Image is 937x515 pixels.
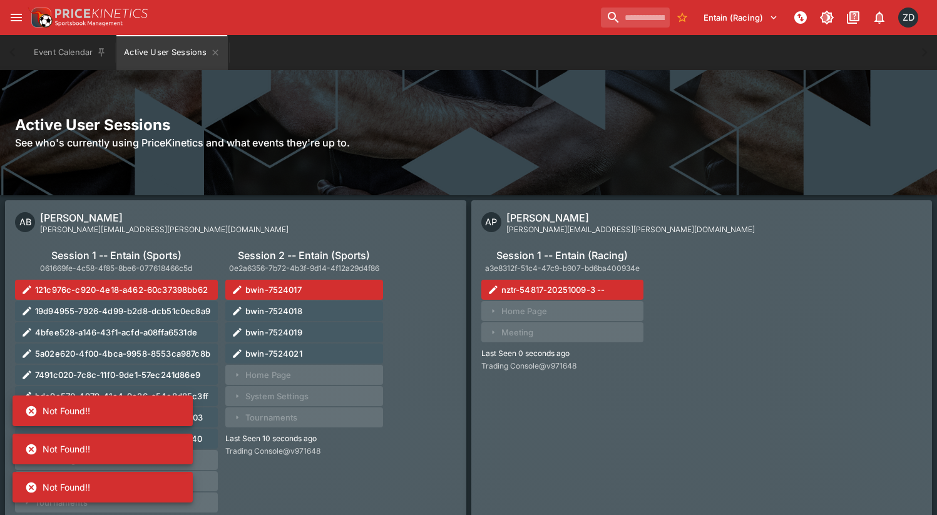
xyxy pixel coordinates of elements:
button: bwin-7524021 [225,344,383,364]
div: Zarne Dravitzki [898,8,918,28]
button: Zarne Dravitzki [894,4,922,31]
button: 7491c020-7c8c-11f0-9de1-57ec241d86e9 [15,365,218,385]
span: 061669fe-4c58-4f85-8be6-077618466c5d [19,262,214,275]
button: 4bfee528-a146-43f1-acfd-a08ffa6531de [15,322,218,342]
button: 121c976c-c920-4e18-a462-60c37398bb62 [15,280,218,300]
h6: See who's currently using PriceKinetics and what events they're up to. [15,135,922,150]
p: 7491c020-7c8c-11f0-9de1-57ec241d86e9 [35,369,200,381]
button: bwin-7524018 [225,301,383,321]
h6: Session 1 -- Entain (Sports) [19,249,214,262]
button: NOT Connected to PK [789,6,812,29]
div: Allan Pollitt [481,212,501,232]
button: Documentation [842,6,864,29]
button: open drawer [5,6,28,29]
span: [PERSON_NAME][EMAIL_ADDRESS][PERSON_NAME][DOMAIN_NAME] [40,225,289,234]
p: bwin-7524018 [245,305,302,317]
span: Not Found!! [43,482,90,492]
button: Toggle light/dark mode [816,6,838,29]
img: PriceKinetics Logo [28,5,53,30]
button: Notifications [868,6,891,29]
button: 19d94955-7926-4d99-b2d8-dcb51c0ec8a9 [15,301,218,321]
button: No Bookmarks [672,8,692,28]
p: nztr-54817-20251009-3 -- [501,283,605,296]
button: bwin-7524017 [225,280,383,300]
span: 0e2a6356-7b72-4b3f-9d14-4f12a29d4f86 [229,262,379,275]
span: Not Found!! [43,444,90,454]
span: Trading Console @v971648 [481,360,643,372]
img: Sportsbook Management [55,21,123,26]
h6: [PERSON_NAME] [506,210,755,225]
div: Alex Bothe [15,212,35,232]
button: bwin-7524019 [225,322,383,342]
span: Last Seen 10 seconds ago [225,432,383,445]
span: Last Seen 0 seconds ago [481,347,643,360]
span: [PERSON_NAME][EMAIL_ADDRESS][PERSON_NAME][DOMAIN_NAME] [506,225,755,234]
p: 4bfee528-a146-43f1-acfd-a08ffa6531de [35,326,197,339]
h6: Session 2 -- Entain (Sports) [229,249,379,262]
p: bwin-7524017 [245,283,302,296]
p: 19d94955-7926-4d99-b2d8-dcb51c0ec8a9 [35,305,210,317]
h2: Active User Sessions [15,115,922,135]
p: 5a02e620-4f00-4bca-9958-8553ca987c8b [35,347,210,360]
button: Select Tenant [696,8,786,28]
button: bdc9e570-4979-41c4-9e26-a54e8d85c3ff [15,386,218,406]
h6: [PERSON_NAME] [40,210,289,225]
button: nztr-54817-20251009-3 -- [481,280,643,300]
input: search [601,8,670,28]
span: Trading Console @v971648 [225,445,383,457]
button: 5a02e620-4f00-4bca-9958-8553ca987c8b [15,344,218,364]
button: Event Calendar [26,35,114,70]
span: Not Found!! [43,405,90,416]
p: bdc9e570-4979-41c4-9e26-a54e8d85c3ff [35,390,208,402]
p: bwin-7524019 [245,326,302,339]
span: a3e8312f-51c4-47c9-b907-bd6ba400934e [485,262,640,275]
p: 121c976c-c920-4e18-a462-60c37398bb62 [35,283,208,296]
img: PriceKinetics [55,9,148,18]
button: Active User Sessions [116,35,228,70]
h6: Session 1 -- Entain (Racing) [485,249,640,262]
p: bwin-7524021 [245,347,302,360]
